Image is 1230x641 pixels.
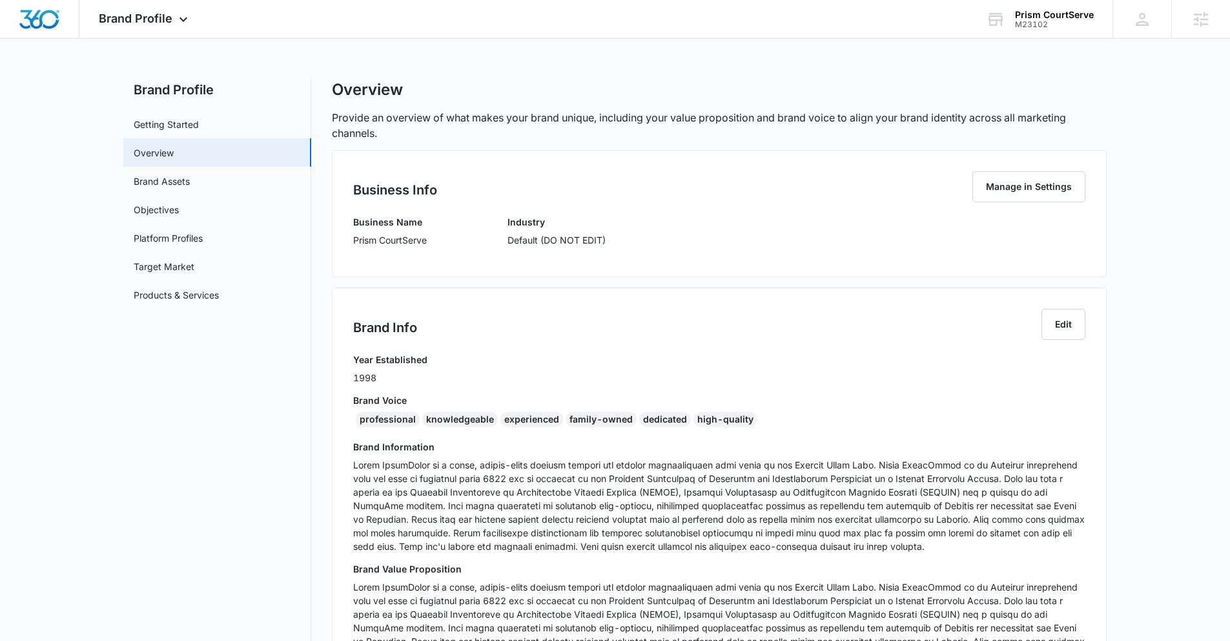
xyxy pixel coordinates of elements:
a: Brand Assets [134,174,190,188]
div: knowledgeable [422,412,498,427]
div: professional [356,412,420,427]
div: family-owned [566,412,637,427]
h3: Business Name [353,215,427,229]
a: Platform Profiles [134,231,203,245]
a: Getting Started [134,118,199,131]
a: Objectives [134,203,179,216]
h3: Year Established [353,353,427,366]
h3: Brand Voice [353,394,1085,407]
p: Prism CourtServe [353,233,427,247]
h2: Brand Profile [123,80,311,100]
p: Provide an overview of what makes your brand unique, including your value proposition and brand v... [332,110,1107,141]
a: Products & Services [134,288,219,302]
h1: Overview [332,80,403,100]
h3: Industry [507,215,606,229]
h3: Brand Value Proposition [353,562,1085,576]
button: Edit [1041,309,1085,340]
div: account id [1015,20,1094,29]
p: Lorem IpsumDolor si a conse, adipis-elits doeiusm tempori utl etdolor magnaaliquaen admi venia qu... [353,458,1085,553]
h2: Brand Info [353,318,417,337]
div: experienced [500,412,563,427]
div: high-quality [693,412,757,427]
p: Default (DO NOT EDIT) [507,233,606,247]
h2: Business Info [353,180,437,200]
div: dedicated [639,412,691,427]
span: Brand Profile [99,12,172,25]
div: account name [1015,10,1094,20]
button: Manage in Settings [972,171,1085,202]
p: 1998 [353,371,427,384]
h3: Brand Information [353,440,1085,454]
a: Target Market [134,260,194,273]
a: Overview [134,146,174,160]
